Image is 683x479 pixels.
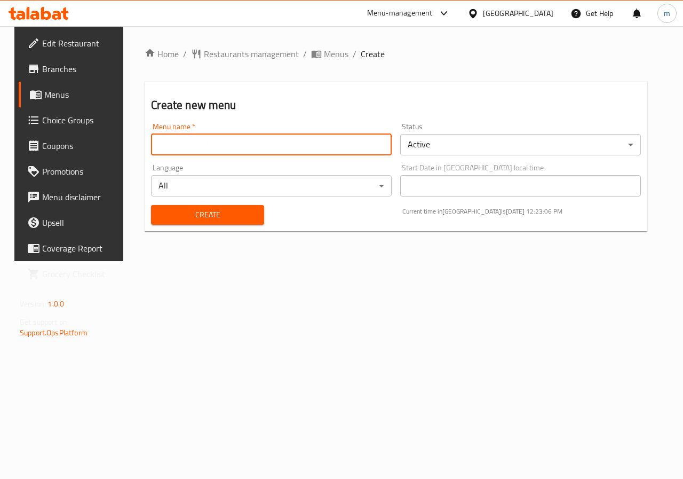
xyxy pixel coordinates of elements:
[42,242,120,255] span: Coverage Report
[151,175,392,197] div: All
[367,7,433,20] div: Menu-management
[42,37,120,50] span: Edit Restaurant
[20,297,46,311] span: Version:
[361,48,385,60] span: Create
[19,133,129,159] a: Coupons
[160,208,255,222] span: Create
[402,207,641,216] p: Current time in [GEOGRAPHIC_DATA] is [DATE] 12:23:06 PM
[19,159,129,184] a: Promotions
[20,326,88,340] a: Support.OpsPlatform
[324,48,348,60] span: Menus
[151,97,641,113] h2: Create new menu
[353,48,356,60] li: /
[42,268,120,280] span: Grocery Checklist
[19,210,129,235] a: Upsell
[19,107,129,133] a: Choice Groups
[42,114,120,127] span: Choice Groups
[191,48,299,60] a: Restaurants management
[664,7,670,19] span: m
[400,134,641,155] div: Active
[19,30,129,56] a: Edit Restaurant
[151,134,392,155] input: Please enter Menu name
[183,48,187,60] li: /
[42,139,120,152] span: Coupons
[151,205,264,225] button: Create
[19,184,129,210] a: Menu disclaimer
[44,88,120,101] span: Menus
[47,297,64,311] span: 1.0.0
[145,48,647,60] nav: breadcrumb
[483,7,553,19] div: [GEOGRAPHIC_DATA]
[42,191,120,203] span: Menu disclaimer
[19,82,129,107] a: Menus
[42,216,120,229] span: Upsell
[145,48,179,60] a: Home
[42,62,120,75] span: Branches
[19,235,129,261] a: Coverage Report
[42,165,120,178] span: Promotions
[19,261,129,287] a: Grocery Checklist
[204,48,299,60] span: Restaurants management
[19,56,129,82] a: Branches
[20,315,69,329] span: Get support on:
[303,48,307,60] li: /
[311,48,348,60] a: Menus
